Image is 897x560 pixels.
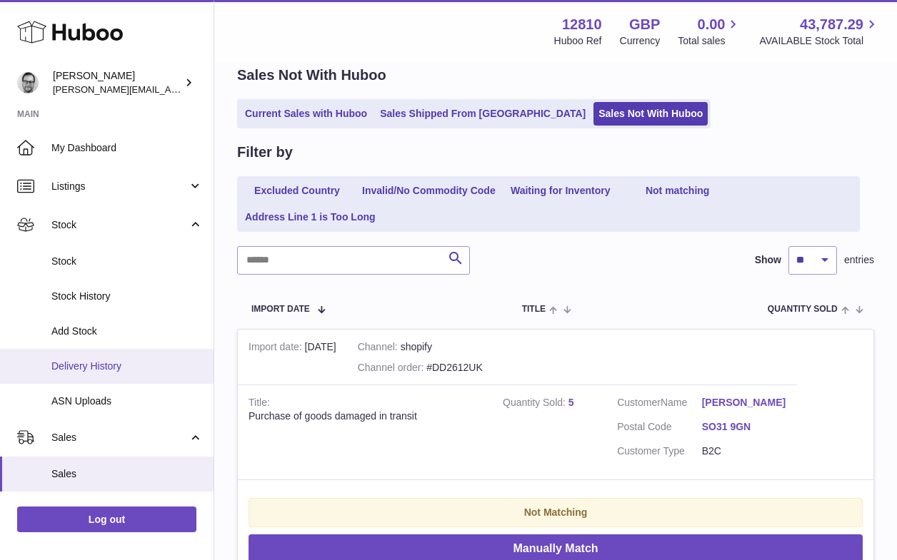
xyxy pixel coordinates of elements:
span: [PERSON_NAME][EMAIL_ADDRESS][DOMAIN_NAME] [53,83,286,95]
a: Log out [17,506,196,532]
img: website_grey.svg [23,37,34,49]
dt: Customer Type [617,444,702,458]
h2: Sales Not With Huboo [237,66,386,85]
img: tab_domain_overview_orange.svg [39,83,50,94]
span: Add Manual Order [51,502,203,516]
strong: Channel order [358,362,427,377]
strong: GBP [629,15,660,34]
strong: Channel [358,341,401,356]
span: AVAILABLE Stock Total [759,34,880,48]
a: Sales Shipped From [GEOGRAPHIC_DATA] [375,102,591,126]
img: tab_keywords_by_traffic_grey.svg [142,83,154,94]
strong: 12810 [562,15,602,34]
strong: Title [249,397,270,412]
img: alex@digidistiller.com [17,72,39,93]
span: Sales [51,431,188,444]
strong: Quantity Sold [503,397,568,412]
span: Customer [617,397,661,408]
div: shopify [358,340,483,354]
span: Sales [51,467,203,481]
div: Keywords by Traffic [158,84,241,93]
span: My Dashboard [51,141,203,155]
div: v 4.0.25 [40,23,70,34]
a: [PERSON_NAME] [702,396,787,409]
div: Currency [620,34,661,48]
span: entries [844,253,874,267]
span: Listings [51,180,188,193]
span: Title [522,305,546,314]
label: Show [755,253,781,267]
div: Domain Overview [54,84,128,93]
a: 0.00 Total sales [678,15,741,48]
span: Quantity Sold [768,305,838,314]
div: [PERSON_NAME] [53,69,181,96]
img: logo_orange.svg [23,23,34,34]
dd: B2C [702,444,787,458]
a: 5 [568,397,574,408]
h2: Filter by [237,143,293,162]
span: Add Stock [51,325,203,338]
span: 43,787.29 [800,15,863,34]
span: Delivery History [51,360,203,373]
span: Stock [51,218,188,232]
span: Total sales [678,34,741,48]
div: #DD2612UK [358,361,483,375]
td: [DATE] [238,330,347,385]
span: Stock History [51,290,203,303]
dt: Name [617,396,702,413]
span: Import date [251,305,310,314]
strong: Not Matching [524,506,588,518]
a: Excluded Country [240,179,354,203]
div: Domain: [DOMAIN_NAME] [37,37,157,49]
a: Address Line 1 is Too Long [240,205,381,229]
a: Sales Not With Huboo [593,102,708,126]
span: 0.00 [698,15,726,34]
a: Waiting for Inventory [503,179,618,203]
dt: Postal Code [617,420,702,437]
div: Purchase of goods damaged in transit [249,409,481,423]
a: SO31 9GN [702,420,787,434]
a: 43,787.29 AVAILABLE Stock Total [759,15,880,48]
a: Not matching [621,179,735,203]
strong: Import date [249,341,305,356]
a: Invalid/No Commodity Code [357,179,501,203]
span: ASN Uploads [51,394,203,408]
a: Current Sales with Huboo [240,102,372,126]
span: Stock [51,255,203,268]
div: Huboo Ref [554,34,602,48]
